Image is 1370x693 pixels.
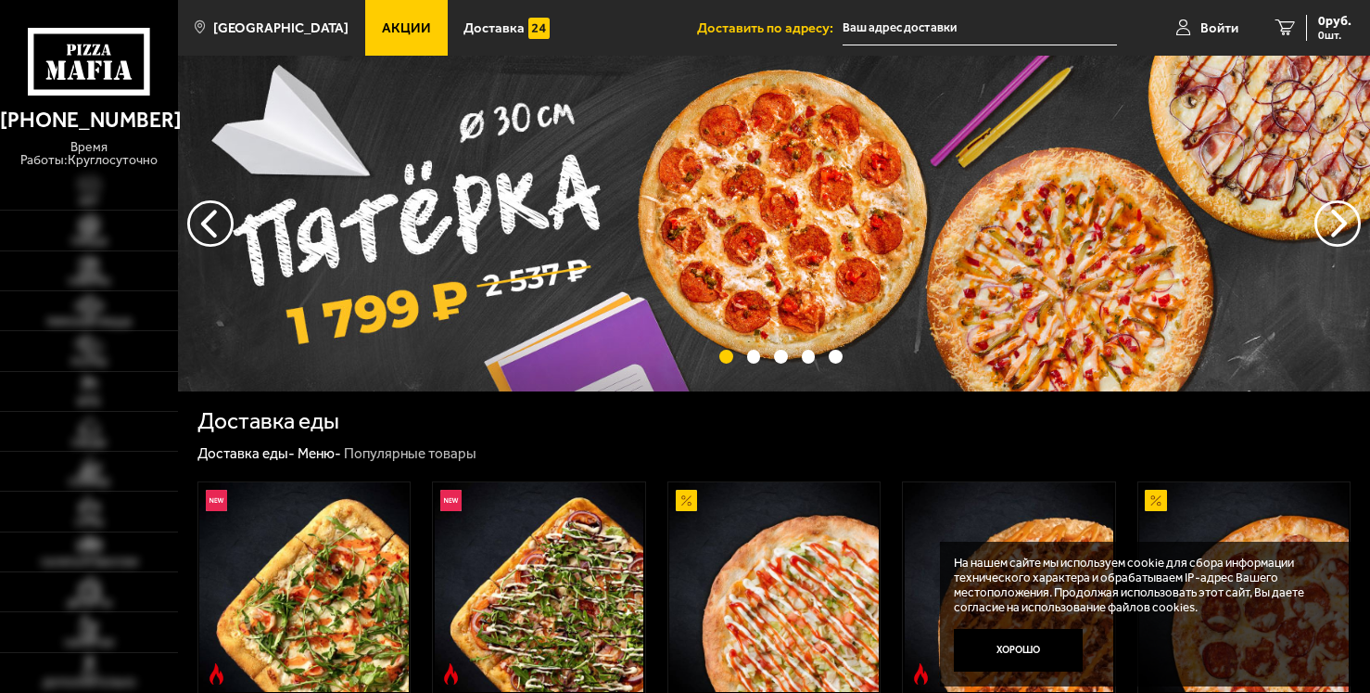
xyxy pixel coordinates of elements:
a: Острое блюдоБиф чили 25 см (толстое с сыром) [903,482,1114,692]
span: 0 шт. [1318,30,1351,41]
button: точки переключения [719,350,733,364]
img: Римская с мясным ассорти [435,482,644,692]
img: Акционный [1145,490,1166,511]
span: Доставить по адресу: [697,21,843,35]
img: Аль-Шам 25 см (тонкое тесто) [669,482,879,692]
a: АкционныйПепперони 25 см (толстое с сыром) [1138,482,1350,692]
img: Новинка [440,490,462,511]
img: Острое блюдо [440,663,462,685]
a: АкционныйАль-Шам 25 см (тонкое тесто) [668,482,880,692]
span: Доставка [463,21,525,35]
span: Войти [1200,21,1238,35]
img: Новинка [206,490,227,511]
img: Римская с креветками [199,482,409,692]
button: Хорошо [954,629,1083,672]
span: Акции [382,21,431,35]
a: Доставка еды- [197,445,295,462]
img: Биф чили 25 см (толстое с сыром) [905,482,1114,692]
button: следующий [187,200,234,247]
div: Популярные товары [344,444,476,463]
a: Меню- [298,445,341,462]
img: Острое блюдо [910,663,932,685]
button: точки переключения [829,350,843,364]
button: точки переключения [774,350,788,364]
p: На нашем сайте мы используем cookie для сбора информации технического характера и обрабатываем IP... [954,556,1326,615]
button: точки переключения [747,350,761,364]
h1: Доставка еды [197,410,339,433]
img: Акционный [676,490,697,511]
img: 15daf4d41897b9f0e9f617042186c801.svg [528,18,550,39]
a: НовинкаОстрое блюдоРимская с мясным ассорти [433,482,644,692]
input: Ваш адрес доставки [843,11,1117,45]
a: НовинкаОстрое блюдоРимская с креветками [198,482,410,692]
span: [GEOGRAPHIC_DATA] [213,21,349,35]
img: Пепперони 25 см (толстое с сыром) [1139,482,1349,692]
span: 0 руб. [1318,15,1351,28]
img: Острое блюдо [206,663,227,685]
button: точки переключения [802,350,816,364]
button: предыдущий [1314,200,1361,247]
